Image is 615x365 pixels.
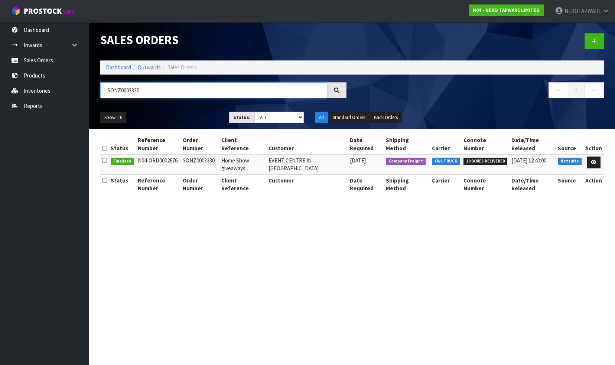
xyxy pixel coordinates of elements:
a: Dashboard [106,64,131,71]
th: Customer [267,134,348,154]
a: Outwards [138,64,161,71]
th: Date/Time Released [510,174,556,194]
span: Netsuite [558,158,582,165]
button: Back Orders [370,112,402,124]
th: Connote Number [462,174,510,194]
a: → [584,82,604,98]
span: [DATE] 12:40:00 [511,157,546,164]
th: Order Number [181,134,219,154]
img: cube-alt.png [11,6,20,16]
nav: Page navigation [358,82,604,101]
th: Client Reference [219,174,267,194]
td: Home Show giveaways [219,154,267,174]
button: Show: 10 [100,112,126,124]
span: ProStock [24,6,62,16]
span: CWL TRUCK [432,158,460,165]
span: 19 BOXES DELIVERED [463,158,508,165]
small: WMS [63,8,75,15]
span: Finalised [111,158,134,165]
th: Shipping Method [384,174,430,194]
td: N04-ORD0002676 [136,154,181,174]
button: All [315,112,328,124]
th: Status [109,134,136,154]
th: Carrier [430,134,462,154]
a: ← [549,82,568,98]
th: Action [583,134,604,154]
span: Company Freight [386,158,426,165]
td: SONZ0003330 [181,154,219,174]
th: Customer [267,174,348,194]
th: Date/Time Released [510,134,556,154]
a: 1 [568,82,585,98]
span: [DATE] [350,157,366,164]
th: Carrier [430,174,462,194]
th: Connote Number [462,134,510,154]
th: Shipping Method [384,134,430,154]
th: Reference Number [136,174,181,194]
th: Reference Number [136,134,181,154]
th: Source [556,134,583,154]
span: NEROTAPWARE [564,7,601,14]
button: Standard Orders [329,112,369,124]
th: Order Number [181,174,219,194]
th: Action [583,174,604,194]
th: Client Reference [219,134,267,154]
h1: Sales Orders [100,33,346,47]
th: Status [109,174,136,194]
strong: Status: [233,114,251,121]
td: EVENT CENTRE IN [GEOGRAPHIC_DATA] [267,154,348,174]
th: Date Required [348,174,384,194]
th: Date Required [348,134,384,154]
th: Source [556,174,583,194]
span: Sales Orders [167,64,197,71]
input: Search sales orders [100,82,327,98]
strong: N04 - NERO TAPWARE LIMITED [473,7,540,13]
